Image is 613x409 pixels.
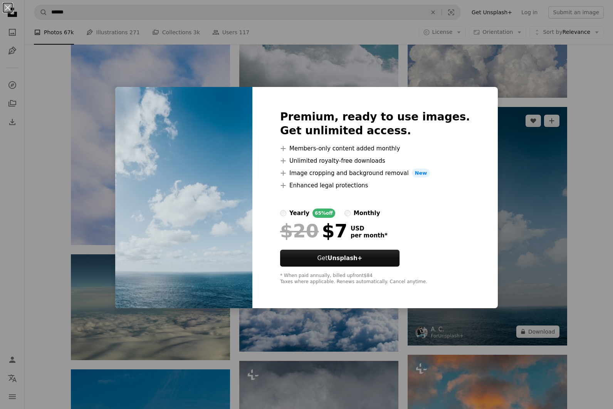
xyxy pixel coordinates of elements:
li: Enhanced legal protections [280,181,470,190]
input: yearly65%off [280,210,286,216]
li: Members-only content added monthly [280,144,470,153]
span: per month * [351,232,388,239]
button: GetUnsplash+ [280,250,400,267]
li: Image cropping and background removal [280,169,470,178]
img: premium_photo-1664526283895-54f9de9e0d96 [115,87,252,309]
div: yearly [289,209,309,218]
input: monthly [344,210,351,216]
span: USD [351,225,388,232]
div: monthly [354,209,380,218]
span: New [412,169,430,178]
li: Unlimited royalty-free downloads [280,156,470,165]
h2: Premium, ready to use images. Get unlimited access. [280,110,470,138]
div: 65% off [312,209,335,218]
div: * When paid annually, billed upfront $84 Taxes where applicable. Renews automatically. Cancel any... [280,273,470,285]
strong: Unsplash+ [327,255,362,262]
span: $20 [280,221,319,241]
div: $7 [280,221,348,241]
